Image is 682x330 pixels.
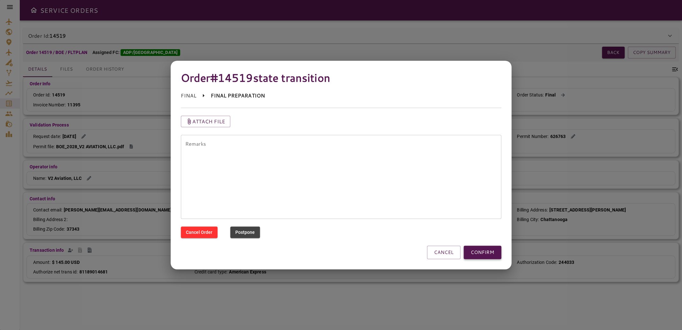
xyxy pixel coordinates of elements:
h4: Order #14519 state transition [181,71,502,84]
p: FINAL [181,92,197,100]
button: Cancel Order [181,226,217,238]
button: CANCEL [427,246,460,259]
p: Attach file [192,118,225,125]
p: FINAL PREPARATION [211,92,265,100]
button: Attach file [181,116,230,127]
button: CONFIRM [464,246,501,259]
button: Postpone [230,226,260,238]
